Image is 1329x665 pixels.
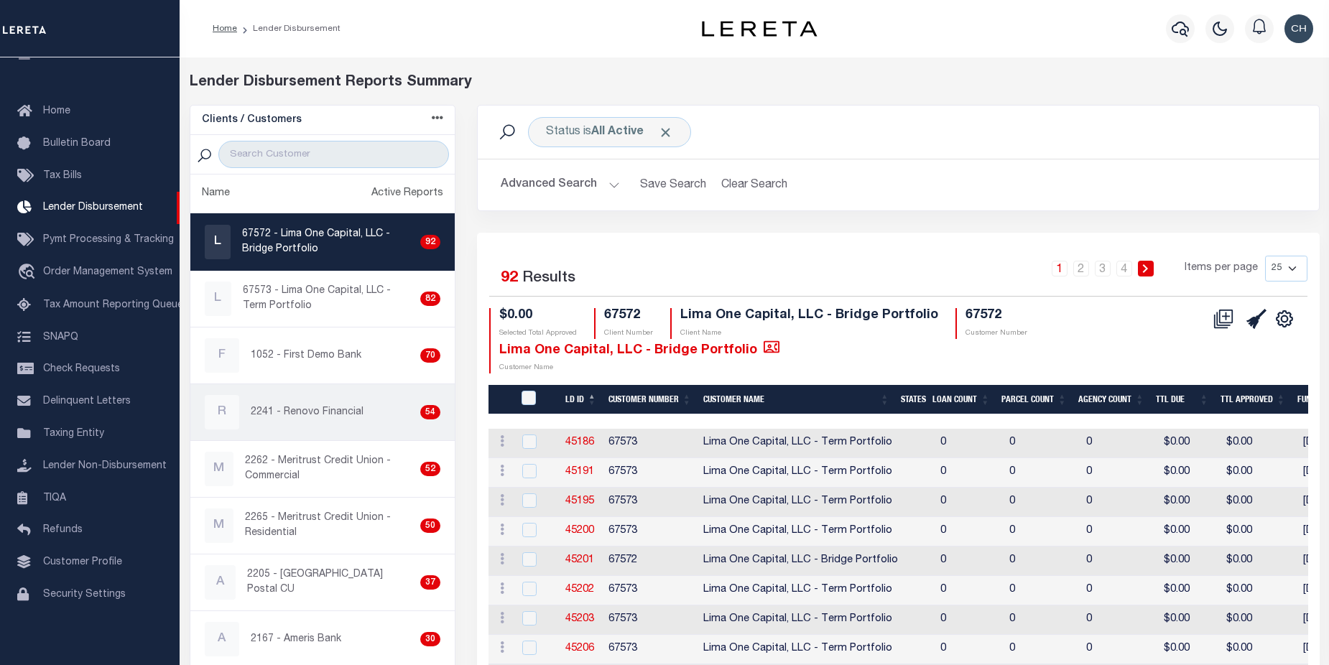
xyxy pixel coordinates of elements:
td: 67573 [603,488,698,517]
th: Ttl Approved: activate to sort column ascending [1215,385,1292,414]
td: 0 [1080,576,1158,605]
div: Name [202,186,230,202]
p: Client Number [604,328,653,339]
a: 3 [1095,261,1111,276]
h5: Clients / Customers [202,114,302,126]
td: 0 [1004,547,1080,576]
div: Active Reports [371,186,443,202]
div: Status is [528,117,691,147]
div: 82 [420,292,440,306]
span: Refunds [43,525,83,535]
td: $0.00 [1158,547,1221,576]
td: $0.00 [1221,605,1297,635]
td: $0.00 [1221,576,1297,605]
div: F [205,338,239,373]
div: 54 [420,405,440,419]
span: Tax Amount Reporting Queue [43,300,183,310]
a: 45202 [565,585,594,595]
h4: Lima One Capital, LLC - Bridge Portfolio [499,339,779,358]
div: 30 [420,632,440,646]
td: Lima One Capital, LLC - Bridge Portfolio [698,547,904,576]
button: Advanced Search [501,171,620,199]
div: 92 [420,235,440,249]
label: Results [522,267,575,290]
td: 0 [935,488,1004,517]
span: TIQA [43,493,66,503]
td: 0 [1004,605,1080,635]
span: Customer Profile [43,557,122,567]
td: 0 [1004,635,1080,664]
div: L [205,225,231,259]
td: 0 [935,576,1004,605]
button: Clear Search [715,171,793,199]
span: Delinquent Letters [43,396,131,406]
td: 67573 [603,635,698,664]
img: logo-dark.svg [702,21,817,37]
span: Tax Bills [43,171,82,181]
td: 0 [1004,429,1080,458]
td: Lima One Capital, LLC - Term Portfolio [698,635,904,664]
a: M2265 - Meritrust Credit Union - Residential50 [190,498,455,554]
td: 0 [1080,488,1158,517]
span: Click to Remove [658,125,673,140]
th: LDID [513,385,560,414]
div: 50 [420,518,440,533]
td: $0.00 [1158,517,1221,547]
p: 2241 - Renovo Financial [251,405,363,420]
th: Customer Number: activate to sort column ascending [603,385,698,414]
td: 0 [1004,458,1080,488]
td: $0.00 [1221,429,1297,458]
div: Lender Disbursement Reports Summary [190,72,1320,93]
a: 2 [1073,261,1089,276]
a: R2241 - Renovo Financial54 [190,384,455,440]
span: 92 [501,271,518,286]
span: Home [43,106,70,116]
p: Customer Name [499,363,779,373]
td: $0.00 [1158,605,1221,635]
td: 0 [1004,488,1080,517]
th: Parcel Count: activate to sort column ascending [996,385,1073,414]
a: L67572 - Lima One Capital, LLC - Bridge Portfolio92 [190,214,455,270]
a: 45206 [565,643,594,654]
td: $0.00 [1221,635,1297,664]
th: States [895,385,927,414]
td: 67573 [603,429,698,458]
td: 67573 [603,458,698,488]
td: 0 [1080,517,1158,547]
li: Lender Disbursement [237,22,341,35]
div: A [205,622,239,656]
td: 0 [1080,635,1158,664]
p: 67573 - Lima One Capital, LLC - Term Portfolio [243,284,415,314]
td: 0 [935,429,1004,458]
td: Lima One Capital, LLC - Term Portfolio [698,488,904,517]
p: Client Name [680,328,938,339]
h4: 67572 [604,308,653,324]
span: Pymt Processing & Tracking [43,235,174,245]
p: Customer Number [966,328,1027,339]
div: M [205,508,234,543]
span: Security Settings [43,590,126,600]
th: Ttl Due: activate to sort column ascending [1150,385,1215,414]
a: M2262 - Meritrust Credit Union - Commercial52 [190,441,455,497]
td: 0 [935,517,1004,547]
td: $0.00 [1158,488,1221,517]
td: 0 [935,547,1004,576]
a: 45195 [565,496,594,506]
td: $0.00 [1221,458,1297,488]
td: 0 [935,605,1004,635]
td: $0.00 [1158,429,1221,458]
td: $0.00 [1221,488,1297,517]
a: 4 [1116,261,1132,276]
td: Lima One Capital, LLC - Term Portfolio [698,458,904,488]
p: 2167 - Ameris Bank [251,632,341,647]
td: 67573 [603,576,698,605]
td: 0 [1004,576,1080,605]
span: Order Management System [43,267,172,277]
span: Taxing Entity [43,429,104,439]
a: 45201 [565,555,594,565]
a: 45200 [565,526,594,536]
td: Lima One Capital, LLC - Term Portfolio [698,429,904,458]
td: 0 [1080,429,1158,458]
td: Lima One Capital, LLC - Term Portfolio [698,517,904,547]
td: $0.00 [1221,517,1297,547]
